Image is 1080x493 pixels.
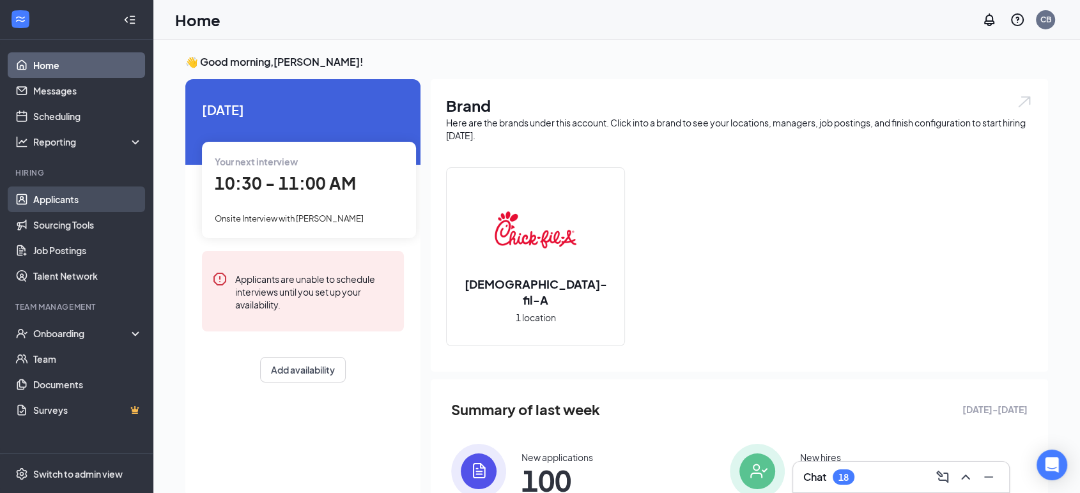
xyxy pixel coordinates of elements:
[15,301,140,312] div: Team Management
[33,397,143,423] a: SurveysCrown
[978,467,999,487] button: Minimize
[451,398,600,421] span: Summary of last week
[1040,14,1051,25] div: CB
[33,327,132,340] div: Onboarding
[955,467,976,487] button: ChevronUp
[212,271,228,287] svg: Error
[185,55,1048,69] h3: 👋 Good morning, [PERSON_NAME] !
[215,213,364,224] span: Onsite Interview with [PERSON_NAME]
[260,357,346,383] button: Add availability
[521,469,593,492] span: 100
[958,469,973,485] svg: ChevronUp
[235,271,394,311] div: Applicants are unable to schedule interviews until you set up your availability.
[175,9,220,31] h1: Home
[33,212,143,238] a: Sourcing Tools
[446,116,1033,142] div: Here are the brands under this account. Click into a brand to see your locations, managers, job p...
[15,467,28,480] svg: Settings
[838,472,849,483] div: 18
[446,95,1033,116] h1: Brand
[1016,95,1033,109] img: open.6027fd2a22e1237b5b06.svg
[215,156,298,167] span: Your next interview
[935,469,950,485] svg: ComposeMessage
[447,276,624,308] h2: [DEMOGRAPHIC_DATA]-fil-A
[33,186,143,212] a: Applicants
[33,346,143,372] a: Team
[800,451,841,464] div: New hires
[123,13,136,26] svg: Collapse
[521,451,593,464] div: New applications
[33,52,143,78] a: Home
[33,78,143,103] a: Messages
[33,467,123,480] div: Switch to admin view
[982,12,997,27] svg: Notifications
[33,238,143,263] a: Job Postings
[15,167,140,178] div: Hiring
[15,135,28,148] svg: Analysis
[33,263,143,289] a: Talent Network
[932,467,953,487] button: ComposeMessage
[803,470,826,484] h3: Chat
[495,189,576,271] img: Chick-fil-A
[14,13,27,26] svg: WorkstreamLogo
[33,103,143,129] a: Scheduling
[1037,450,1067,480] div: Open Intercom Messenger
[981,469,996,485] svg: Minimize
[215,172,356,193] span: 10:30 - 11:00 AM
[1010,12,1025,27] svg: QuestionInfo
[33,372,143,397] a: Documents
[202,100,404,119] span: [DATE]
[516,310,556,324] span: 1 location
[15,327,28,340] svg: UserCheck
[962,402,1028,416] span: [DATE] - [DATE]
[33,135,143,148] div: Reporting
